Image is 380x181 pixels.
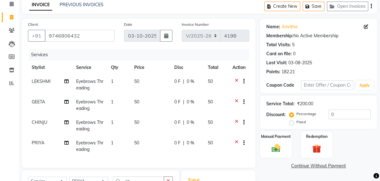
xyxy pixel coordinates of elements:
[266,111,286,118] div: Discount:
[134,99,139,105] span: 50
[28,22,38,27] label: Client
[303,2,324,11] button: Save
[111,79,113,84] span: 1
[266,33,293,39] div: Membership:
[356,81,373,90] button: Apply
[130,61,171,75] th: Price
[171,61,204,75] th: Disc
[208,79,213,84] span: 50
[288,60,312,66] div: 03-08-2025
[282,69,295,75] div: 182.21
[76,140,103,152] span: Eyebrows Threading
[124,22,132,27] label: Date
[266,82,301,88] div: Coupon Code
[264,2,300,11] button: Create New
[296,111,316,117] label: Percentage
[32,140,44,146] span: PRIYA
[174,119,181,126] span: 0 F
[134,79,139,84] span: 50
[266,42,291,48] div: Total Visits:
[282,24,297,30] a: Amritha
[266,69,280,75] div: Points:
[32,79,51,84] span: LEKSHMI
[32,120,47,125] span: CHINJU
[208,140,213,146] span: 50
[134,140,139,146] span: 50
[174,99,181,105] span: 0 F
[28,30,45,42] button: +91
[174,78,181,85] span: 0 F
[208,99,213,105] span: 50
[76,99,103,111] span: Eyebrows Threading
[306,134,327,139] label: Redemption
[183,140,184,146] span: |
[28,61,72,75] th: Stylist
[187,78,194,85] span: 0 %
[327,2,368,11] button: Open Invoices
[293,51,295,57] div: 0
[301,80,353,90] input: Enter Offer / Coupon Code
[187,99,194,105] span: 0 %
[229,61,249,75] th: Action
[296,119,306,125] label: Fixed
[269,143,283,153] img: _cash.svg
[261,134,291,139] label: Manual Payment
[183,119,184,126] span: |
[208,120,213,125] span: 50
[261,163,376,169] a: Continue Without Payment
[187,119,194,126] span: 0 %
[266,33,371,39] div: No Active Membership
[32,99,45,105] span: GEETA
[111,140,113,146] span: 1
[60,2,103,7] a: PREVIOUS INVOICES
[266,24,280,30] div: Name:
[204,61,229,75] th: Total
[266,60,287,66] div: Last Visit:
[29,49,254,61] div: Services
[297,101,313,107] div: ₹200.00
[266,101,295,107] div: Service Total:
[292,42,295,48] div: 5
[107,61,130,75] th: Qty
[45,30,115,42] input: Search by Name/Mobile/Email/Code
[309,143,324,154] img: _gift.svg
[111,99,113,105] span: 1
[111,120,113,125] span: 1
[76,79,103,91] span: Eyebrows Threading
[183,99,184,105] span: |
[134,120,139,125] span: 50
[72,61,107,75] th: Service
[183,78,184,85] span: |
[174,140,181,146] span: 0 F
[182,22,209,27] label: Invoice Number
[266,51,292,57] div: Card on file:
[187,140,194,146] span: 0 %
[76,120,103,132] span: Eyebrows Threading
